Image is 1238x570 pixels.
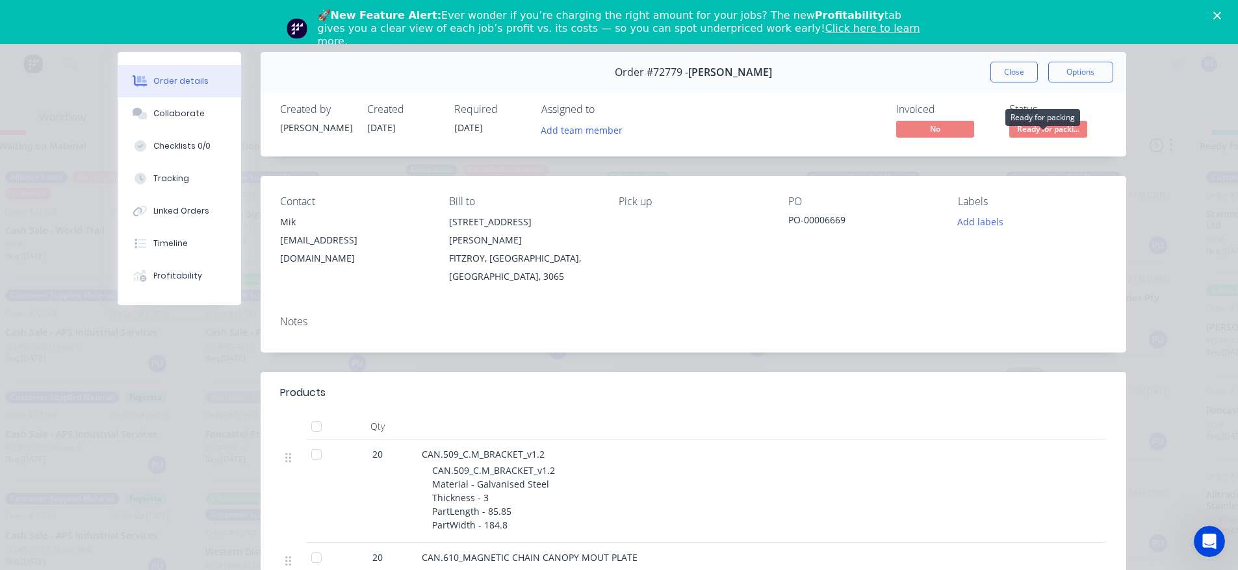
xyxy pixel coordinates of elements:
button: Add team member [541,121,630,138]
img: Profile image for Team [287,18,307,39]
div: 🚀 Ever wonder if you’re charging the right amount for your jobs? The new tab gives you a clear vi... [318,9,931,48]
div: Notes [280,316,1107,328]
div: PO [788,195,937,208]
div: PO-00006669 [788,213,937,231]
div: Status [1009,103,1107,116]
div: Linked Orders [153,205,209,217]
span: 20 [372,447,383,461]
span: [DATE] [367,121,396,134]
div: [EMAIL_ADDRESS][DOMAIN_NAME] [280,231,429,267]
div: Timeline [153,238,188,249]
button: Order details [118,65,241,97]
span: CAN.509_C.M_BRACKET_v1.2 [422,448,545,460]
div: Tracking [153,173,189,184]
button: Profitability [118,260,241,292]
div: Created [367,103,439,116]
button: Linked Orders [118,195,241,227]
span: Order #72779 - [615,66,688,79]
button: Ready for packi... [1009,121,1087,140]
div: Order details [153,75,209,87]
div: Mik [280,213,429,231]
div: Bill to [449,195,598,208]
button: Timeline [118,227,241,260]
button: Add team member [534,121,629,138]
div: [STREET_ADDRESS][PERSON_NAME]FITZROY, [GEOGRAPHIC_DATA], [GEOGRAPHIC_DATA], 3065 [449,213,598,286]
span: 20 [372,551,383,564]
b: New Feature Alert: [331,9,442,21]
span: CAN.509_C.M_BRACKET_v1.2 Material - Galvanised Steel Thickness - 3 PartLength - 85.85 PartWidth -... [432,464,555,531]
div: Profitability [153,270,202,282]
div: Checklists 0/0 [153,140,211,152]
div: FITZROY, [GEOGRAPHIC_DATA], [GEOGRAPHIC_DATA], 3065 [449,249,598,286]
button: Close [990,62,1038,82]
div: Contact [280,195,429,208]
div: Required [454,103,526,116]
div: [STREET_ADDRESS][PERSON_NAME] [449,213,598,249]
div: Created by [280,103,352,116]
button: Checklists 0/0 [118,130,241,162]
div: Labels [958,195,1107,208]
div: Mik[EMAIL_ADDRESS][DOMAIN_NAME] [280,213,429,267]
span: No [896,121,974,137]
button: Options [1048,62,1113,82]
button: Tracking [118,162,241,195]
div: Close [1213,12,1226,19]
div: Products [280,385,326,401]
a: Click here to learn more. [318,22,920,47]
span: [DATE] [454,121,483,134]
b: Profitability [815,9,884,21]
div: Qty [339,414,417,440]
div: Ready for packing [1005,109,1080,126]
div: Pick up [619,195,767,208]
button: Add labels [951,213,1011,230]
div: Collaborate [153,108,205,119]
iframe: Intercom live chat [1194,526,1225,557]
div: Invoiced [896,103,994,116]
div: [PERSON_NAME] [280,121,352,134]
div: Assigned to [541,103,671,116]
span: CAN.610_MAGNETIC CHAIN CANOPY MOUT PLATE [422,551,638,564]
button: Collaborate [118,97,241,130]
span: [PERSON_NAME] [688,66,772,79]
